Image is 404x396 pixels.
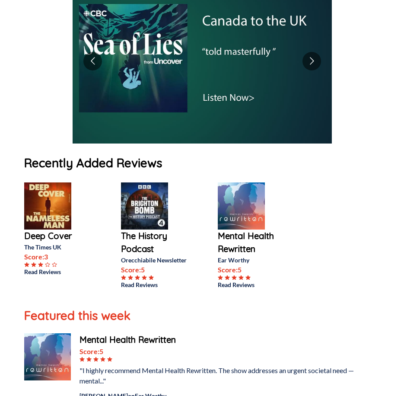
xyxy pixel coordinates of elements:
img: Mental Health Rewritten [218,182,265,230]
div: "I highly recommend Mental Health Rewritten. The show addresses an urgent societal need — mental..." [80,365,380,386]
a: Read Reviews [121,280,190,289]
p: Score: 5 [218,265,287,275]
p: The Times UK [24,243,93,252]
p: Score: 5 [121,265,190,275]
a: Read Reviews [218,280,287,289]
a: Mental Health Rewritten [218,230,287,255]
a: Mental Health Rewritten [80,333,380,346]
div: Score: 5 [80,346,380,357]
img: Mental Health Rewritten [24,333,71,380]
p: Ear Worthy [218,255,287,265]
a: Deep Cover [24,230,93,243]
a: The History Podcast [121,230,190,255]
p: Orecchiabile Newsletter [121,255,190,265]
button: Go to previous slide [83,52,102,70]
button: Go to next slide [302,52,321,70]
p: Score: 3 [24,252,93,262]
h1: Featured this week [24,307,380,325]
h1: Recently Added Reviews [24,154,380,172]
a: Read Reviews [24,267,93,276]
img: The History Podcast [121,182,168,230]
img: Deep Cover [24,182,71,230]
